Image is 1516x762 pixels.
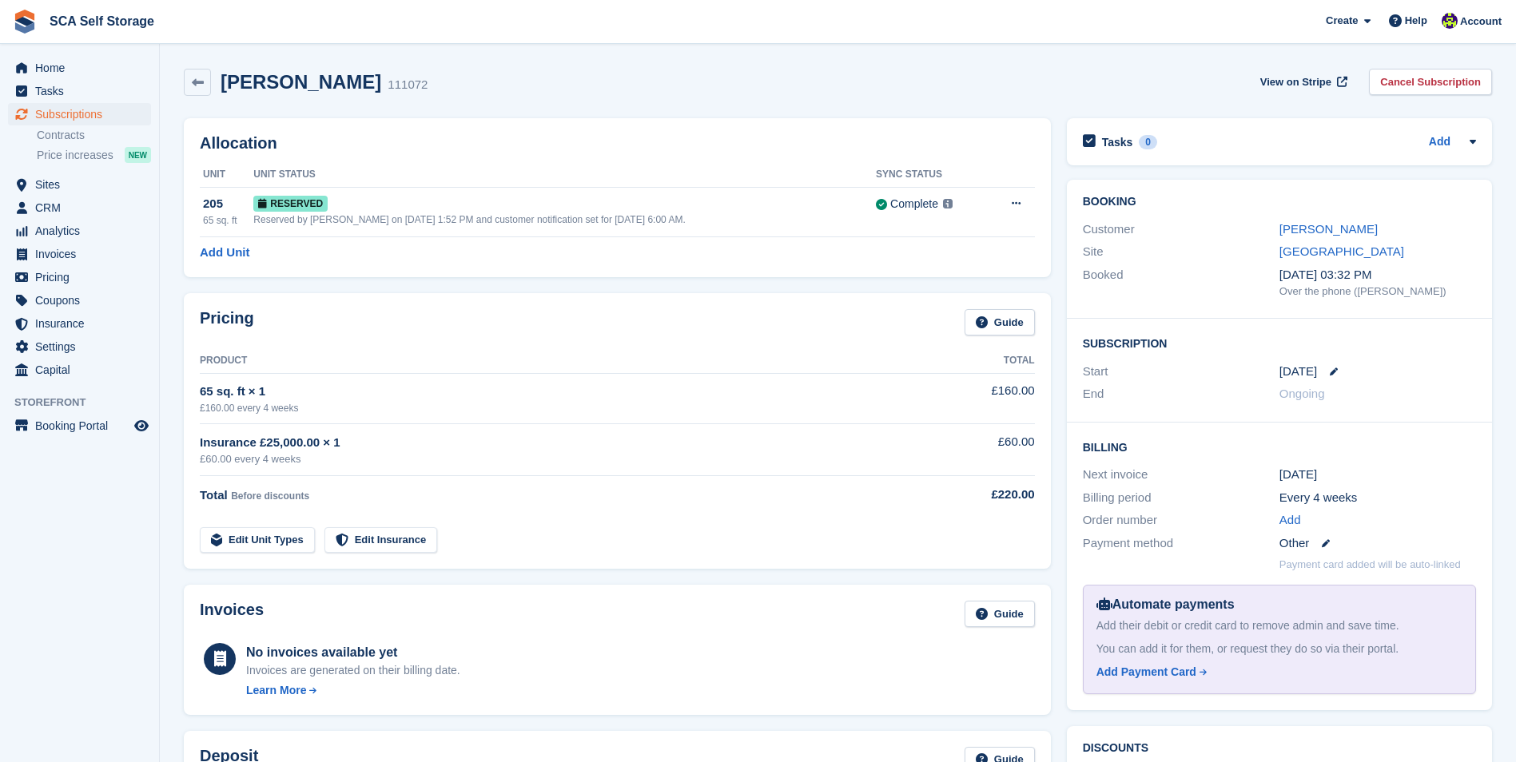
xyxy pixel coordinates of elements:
span: Pricing [35,266,131,288]
th: Sync Status [876,162,986,188]
div: Site [1083,243,1279,261]
a: Add [1429,133,1450,152]
div: Booked [1083,266,1279,300]
div: 0 [1139,135,1157,149]
div: NEW [125,147,151,163]
div: Billing period [1083,489,1279,507]
a: menu [8,243,151,265]
a: Add Payment Card [1096,664,1456,681]
span: Storefront [14,395,159,411]
a: menu [8,196,151,219]
div: Complete [890,196,938,212]
p: Payment card added will be auto-linked [1279,557,1461,573]
h2: Discounts [1083,742,1476,755]
img: icon-info-grey-7440780725fd019a000dd9b08b2336e03edf1995a4989e88bcd33f0948082b44.svg [943,199,953,208]
div: Automate payments [1096,595,1462,614]
a: menu [8,289,151,312]
th: Unit [200,162,253,188]
div: £60.00 every 4 weeks [200,451,905,467]
a: Price increases NEW [37,146,151,164]
div: Other [1279,534,1476,553]
span: Price increases [37,148,113,163]
a: [PERSON_NAME] [1279,222,1378,236]
div: Customer [1083,220,1279,239]
a: menu [8,57,151,79]
a: menu [8,80,151,102]
a: menu [8,173,151,196]
a: menu [8,266,151,288]
div: [DATE] 03:32 PM [1279,266,1476,284]
div: Add Payment Card [1096,664,1196,681]
div: 111072 [388,76,428,94]
th: Unit Status [253,162,876,188]
a: Learn More [246,682,460,699]
a: Guide [965,601,1035,627]
span: Booking Portal [35,415,131,437]
div: Insurance £25,000.00 × 1 [200,434,905,452]
h2: Subscription [1083,335,1476,351]
a: menu [8,335,151,358]
h2: Pricing [200,309,254,335]
div: [DATE] [1279,466,1476,484]
a: Add [1279,511,1301,530]
div: No invoices available yet [246,643,460,662]
span: Coupons [35,289,131,312]
img: stora-icon-8386f47178a22dfd0bd8f6a31ec36ba5ce8667c1dd55bd0f319d3a0aa187defe.svg [13,10,37,34]
div: 65 sq. ft × 1 [200,383,905,401]
a: menu [8,220,151,242]
span: View on Stripe [1260,74,1331,90]
span: Reserved [253,196,328,212]
td: £160.00 [905,373,1034,423]
span: Capital [35,359,131,381]
span: Help [1405,13,1427,29]
td: £60.00 [905,424,1034,476]
a: Add Unit [200,244,249,262]
h2: Billing [1083,439,1476,454]
h2: Invoices [200,601,264,627]
a: menu [8,415,151,437]
div: Over the phone ([PERSON_NAME]) [1279,284,1476,300]
span: Before discounts [231,490,309,502]
h2: Allocation [200,134,1035,153]
span: Account [1460,14,1502,30]
div: Add their debit or credit card to remove admin and save time. [1096,617,1462,634]
span: Ongoing [1279,387,1325,400]
div: You can add it for them, or request they do so via their portal. [1096,641,1462,657]
div: £160.00 every 4 weeks [200,401,905,415]
a: Contracts [37,128,151,143]
span: Tasks [35,80,131,102]
div: Order number [1083,511,1279,530]
div: End [1083,385,1279,403]
th: Product [200,348,905,374]
a: SCA Self Storage [43,8,161,34]
span: Total [200,488,228,502]
div: Reserved by [PERSON_NAME] on [DATE] 1:52 PM and customer notification set for [DATE] 6:00 AM. [253,212,876,227]
a: Preview store [132,416,151,435]
a: menu [8,312,151,335]
a: [GEOGRAPHIC_DATA] [1279,244,1404,258]
div: Invoices are generated on their billing date. [246,662,460,679]
th: Total [905,348,1034,374]
span: Invoices [35,243,131,265]
div: Every 4 weeks [1279,489,1476,507]
span: Insurance [35,312,131,335]
time: 2025-10-02 00:00:00 UTC [1279,363,1317,381]
h2: Tasks [1102,135,1133,149]
h2: Booking [1083,196,1476,208]
a: Guide [965,309,1035,335]
div: £220.00 [905,486,1034,504]
span: CRM [35,196,131,219]
span: Home [35,57,131,79]
div: Start [1083,363,1279,381]
a: menu [8,359,151,381]
h2: [PERSON_NAME] [221,71,381,93]
a: View on Stripe [1254,69,1351,95]
span: Create [1326,13,1358,29]
span: Settings [35,335,131,358]
a: Edit Insurance [324,527,438,554]
div: Payment method [1083,534,1279,553]
div: 205 [203,195,253,213]
div: 65 sq. ft [203,213,253,228]
div: Next invoice [1083,466,1279,484]
span: Analytics [35,220,131,242]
